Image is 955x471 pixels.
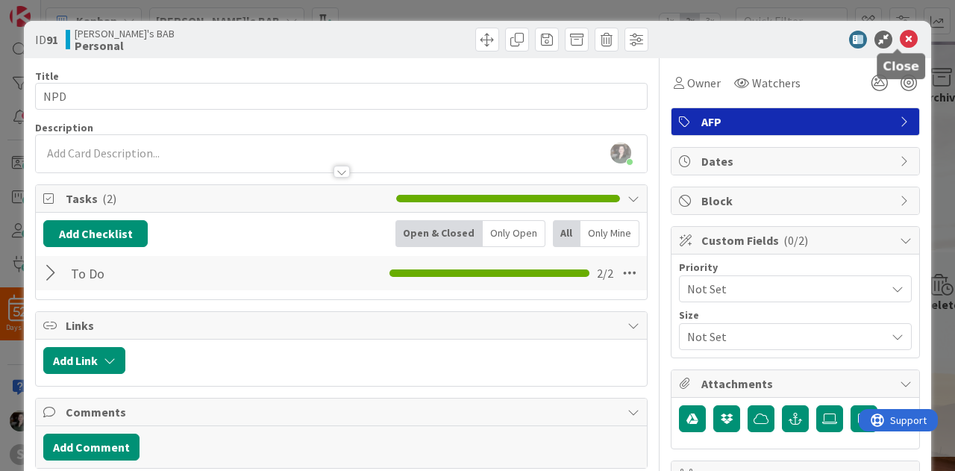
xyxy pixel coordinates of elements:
span: Block [701,192,892,210]
span: Custom Fields [701,231,892,249]
span: Tasks [66,190,389,208]
b: 91 [46,32,58,47]
span: Links [66,316,620,334]
span: ID [35,31,58,49]
img: BGH1ssjguSm4LHZnYplLir4jDoFyc3Zk.jpg [610,143,631,163]
span: Not Set [687,326,878,347]
h5: Close [883,59,919,73]
div: Open & Closed [395,220,483,247]
span: ( 2 ) [102,191,116,206]
div: Priority [679,262,912,272]
span: Description [35,121,93,134]
span: Owner [687,74,721,92]
span: Attachments [701,375,892,393]
button: Add Checklist [43,220,148,247]
input: type card name here... [35,83,648,110]
b: Personal [75,40,175,52]
div: Size [679,310,912,320]
span: Dates [701,152,892,170]
span: Not Set [687,278,878,299]
span: 2 / 2 [597,264,613,282]
span: Support [31,2,68,20]
span: ( 0/2 ) [783,233,808,248]
div: Only Mine [580,220,639,247]
input: Add Checklist... [66,260,314,287]
span: Comments [66,403,620,421]
label: Title [35,69,59,83]
span: AFP [701,113,892,131]
button: Add Comment [43,434,140,461]
span: Watchers [752,74,801,92]
button: Add Link [43,347,125,374]
div: Only Open [483,220,545,247]
div: All [553,220,580,247]
span: [PERSON_NAME]'s BAB [75,28,175,40]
